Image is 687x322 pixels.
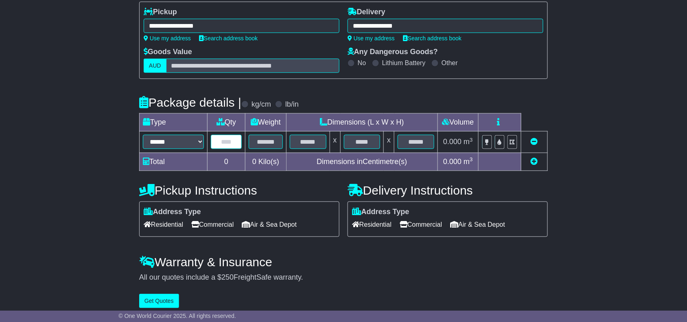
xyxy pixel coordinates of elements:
label: kg/cm [252,100,271,109]
td: Dimensions in Centimetre(s) [286,153,438,171]
label: Pickup [144,8,177,17]
a: Use my address [348,35,395,42]
span: Air & Sea Depot [451,218,505,231]
label: Goods Value [144,48,192,57]
label: AUD [144,59,166,73]
label: Lithium Battery [382,59,426,67]
span: 250 [221,273,234,281]
label: Address Type [352,208,409,217]
a: Use my address [144,35,191,42]
span: m [464,138,473,146]
td: x [384,131,394,153]
span: Residential [144,218,183,231]
div: All our quotes include a $ FreightSafe warranty. [139,273,548,282]
td: Total [140,153,208,171]
h4: Warranty & Insurance [139,255,548,269]
sup: 3 [470,137,473,143]
a: Add new item [531,158,538,166]
h4: Delivery Instructions [348,184,548,197]
td: Kilo(s) [245,153,287,171]
span: © One World Courier 2025. All rights reserved. [118,313,236,319]
td: Type [140,114,208,131]
td: 0 [208,153,245,171]
label: lb/in [285,100,299,109]
label: Any Dangerous Goods? [348,48,438,57]
td: x [330,131,340,153]
td: Qty [208,114,245,131]
label: Other [442,59,458,67]
span: Air & Sea Depot [242,218,297,231]
button: Get Quotes [139,294,179,308]
h4: Pickup Instructions [139,184,339,197]
span: 0 [252,158,256,166]
span: Commercial [400,218,442,231]
label: Delivery [348,8,385,17]
sup: 3 [470,156,473,162]
td: Volume [438,114,478,131]
span: 0.000 [443,158,462,166]
span: 0.000 [443,138,462,146]
span: Residential [352,218,392,231]
a: Search address book [199,35,258,42]
td: Dimensions (L x W x H) [286,114,438,131]
a: Remove this item [531,138,538,146]
a: Search address book [403,35,462,42]
h4: Package details | [139,96,241,109]
span: Commercial [191,218,234,231]
span: m [464,158,473,166]
label: Address Type [144,208,201,217]
label: No [358,59,366,67]
td: Weight [245,114,287,131]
